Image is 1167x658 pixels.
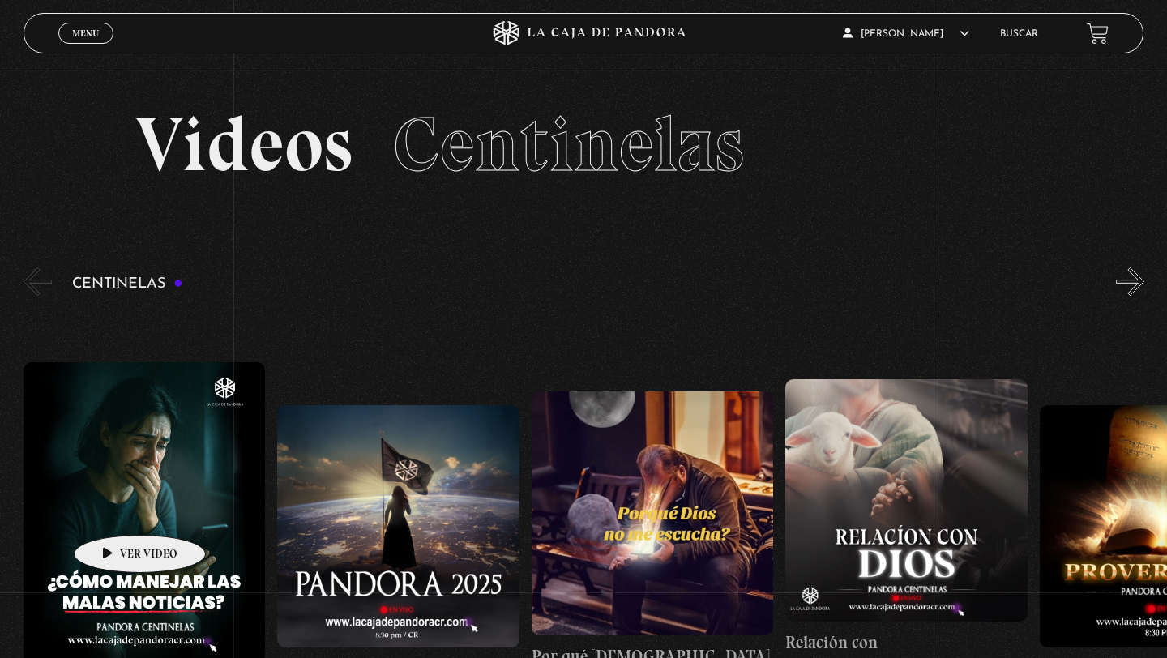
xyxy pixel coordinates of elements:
span: Centinelas [393,98,744,190]
span: Cerrar [67,42,105,53]
h3: Centinelas [72,276,183,292]
a: View your shopping cart [1087,23,1109,45]
h2: Videos [135,106,1032,183]
button: Previous [24,267,52,296]
span: [PERSON_NAME] [843,29,969,39]
button: Next [1116,267,1144,296]
span: Menu [72,28,99,38]
a: Buscar [1000,29,1038,39]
